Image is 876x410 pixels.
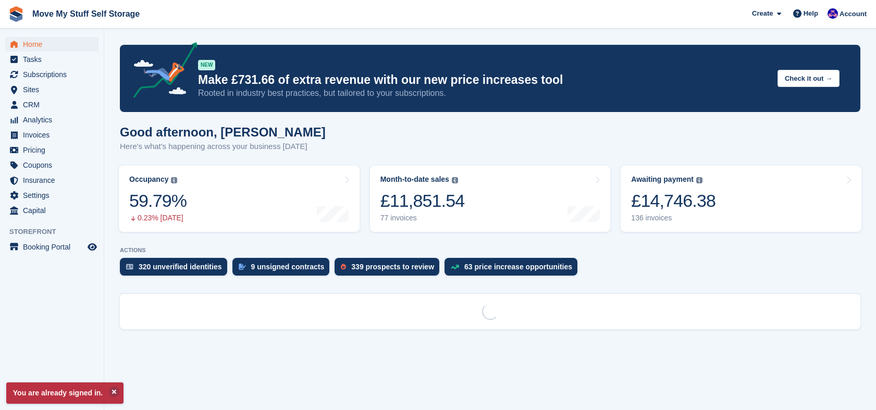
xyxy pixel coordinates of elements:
div: 59.79% [129,190,187,212]
p: ACTIONS [120,247,860,254]
div: £14,746.38 [631,190,715,212]
button: Check it out → [778,70,840,87]
a: Occupancy 59.79% 0.23% [DATE] [119,166,360,232]
span: Invoices [23,128,85,142]
a: menu [5,188,98,203]
a: Month-to-date sales £11,851.54 77 invoices [370,166,611,232]
span: Capital [23,203,85,218]
span: Home [23,37,85,52]
a: menu [5,203,98,218]
div: 339 prospects to review [351,263,434,271]
span: Create [752,8,773,19]
img: icon-info-grey-7440780725fd019a000dd9b08b2336e03edf1995a4989e88bcd33f0948082b44.svg [696,177,702,183]
img: icon-info-grey-7440780725fd019a000dd9b08b2336e03edf1995a4989e88bcd33f0948082b44.svg [171,177,177,183]
a: menu [5,128,98,142]
img: icon-info-grey-7440780725fd019a000dd9b08b2336e03edf1995a4989e88bcd33f0948082b44.svg [452,177,458,183]
p: Here's what's happening across your business [DATE] [120,141,326,153]
a: 9 unsigned contracts [232,258,335,281]
div: 63 price increase opportunities [464,263,572,271]
div: 9 unsigned contracts [251,263,325,271]
div: 77 invoices [380,214,465,222]
a: menu [5,240,98,254]
a: menu [5,37,98,52]
div: 136 invoices [631,214,715,222]
a: Preview store [86,241,98,253]
img: Jade Whetnall [828,8,838,19]
span: Coupons [23,158,85,172]
span: CRM [23,97,85,112]
img: contract_signature_icon-13c848040528278c33f63329250d36e43548de30e8caae1d1a13099fd9432cc5.svg [239,264,246,270]
p: You are already signed in. [6,382,124,404]
span: Sites [23,82,85,97]
img: verify_identity-adf6edd0f0f0b5bbfe63781bf79b02c33cf7c696d77639b501bdc392416b5a36.svg [126,264,133,270]
div: 0.23% [DATE] [129,214,187,222]
span: Pricing [23,143,85,157]
a: menu [5,113,98,127]
a: menu [5,82,98,97]
a: 320 unverified identities [120,258,232,281]
span: Booking Portal [23,240,85,254]
span: Tasks [23,52,85,67]
a: Move My Stuff Self Storage [28,5,144,22]
span: Storefront [9,227,104,237]
img: stora-icon-8386f47178a22dfd0bd8f6a31ec36ba5ce8667c1dd55bd0f319d3a0aa187defe.svg [8,6,24,22]
div: £11,851.54 [380,190,465,212]
a: 339 prospects to review [335,258,445,281]
div: Month-to-date sales [380,175,449,184]
span: Account [840,9,867,19]
a: menu [5,158,98,172]
img: price_increase_opportunities-93ffe204e8149a01c8c9dc8f82e8f89637d9d84a8eef4429ea346261dce0b2c0.svg [451,265,459,269]
span: Analytics [23,113,85,127]
a: menu [5,97,98,112]
a: menu [5,67,98,82]
div: NEW [198,60,215,70]
p: Make £731.66 of extra revenue with our new price increases tool [198,72,769,88]
span: Settings [23,188,85,203]
a: Awaiting payment £14,746.38 136 invoices [621,166,861,232]
span: Insurance [23,173,85,188]
div: Awaiting payment [631,175,694,184]
span: Help [804,8,818,19]
a: menu [5,173,98,188]
h1: Good afternoon, [PERSON_NAME] [120,125,326,139]
span: Subscriptions [23,67,85,82]
div: 320 unverified identities [139,263,222,271]
a: menu [5,52,98,67]
img: prospect-51fa495bee0391a8d652442698ab0144808aea92771e9ea1ae160a38d050c398.svg [341,264,346,270]
a: 63 price increase opportunities [445,258,583,281]
a: menu [5,143,98,157]
img: price-adjustments-announcement-icon-8257ccfd72463d97f412b2fc003d46551f7dbcb40ab6d574587a9cd5c0d94... [125,42,198,102]
p: Rooted in industry best practices, but tailored to your subscriptions. [198,88,769,99]
div: Occupancy [129,175,168,184]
